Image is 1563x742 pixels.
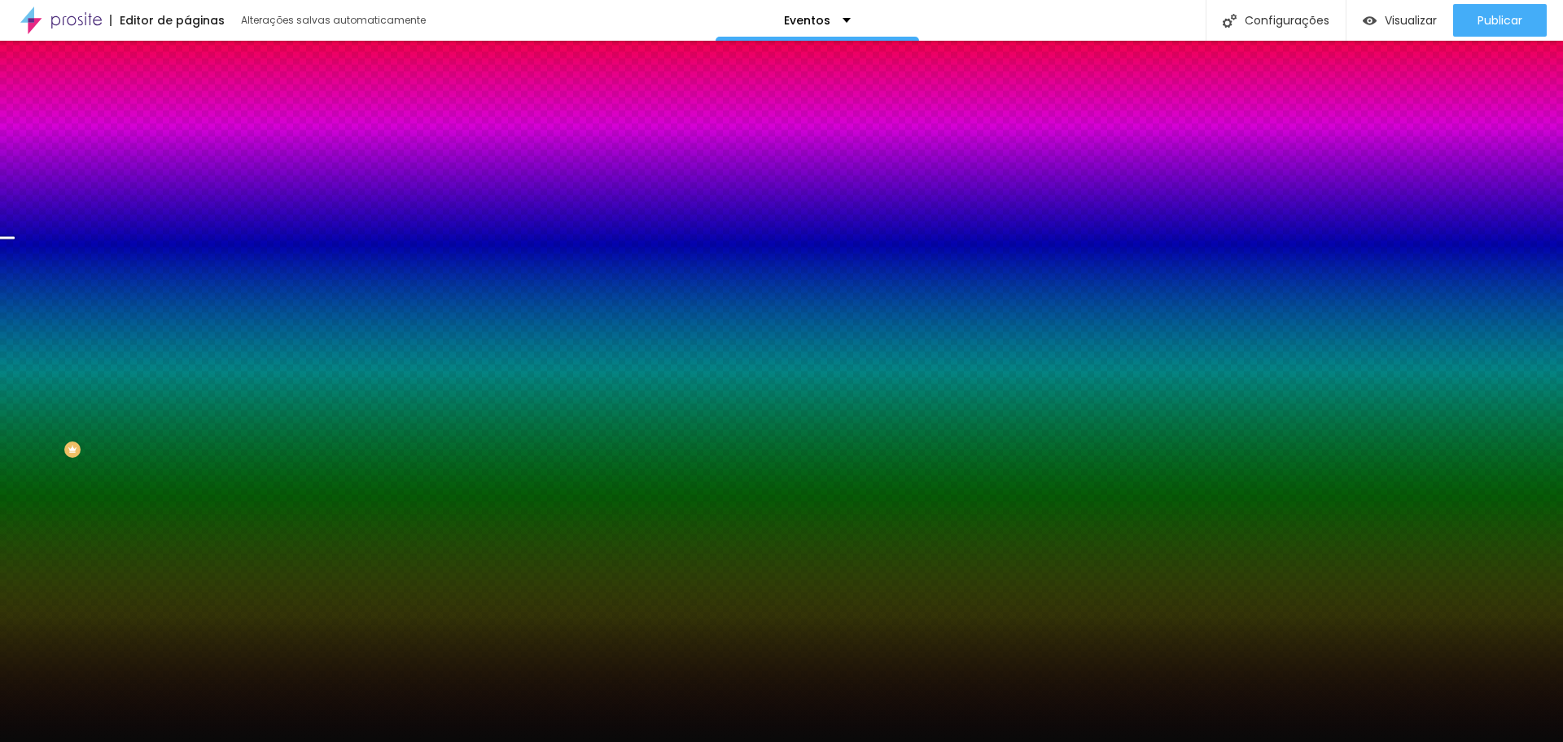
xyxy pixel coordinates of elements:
div: Editor de páginas [110,15,225,26]
p: Eventos [784,15,830,26]
button: Visualizar [1346,4,1453,37]
img: Icone [1223,14,1237,28]
span: Visualizar [1385,14,1437,27]
button: Publicar [1453,4,1547,37]
div: Alterações salvas automaticamente [241,15,428,25]
img: view-1.svg [1363,14,1377,28]
span: Publicar [1478,14,1522,27]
